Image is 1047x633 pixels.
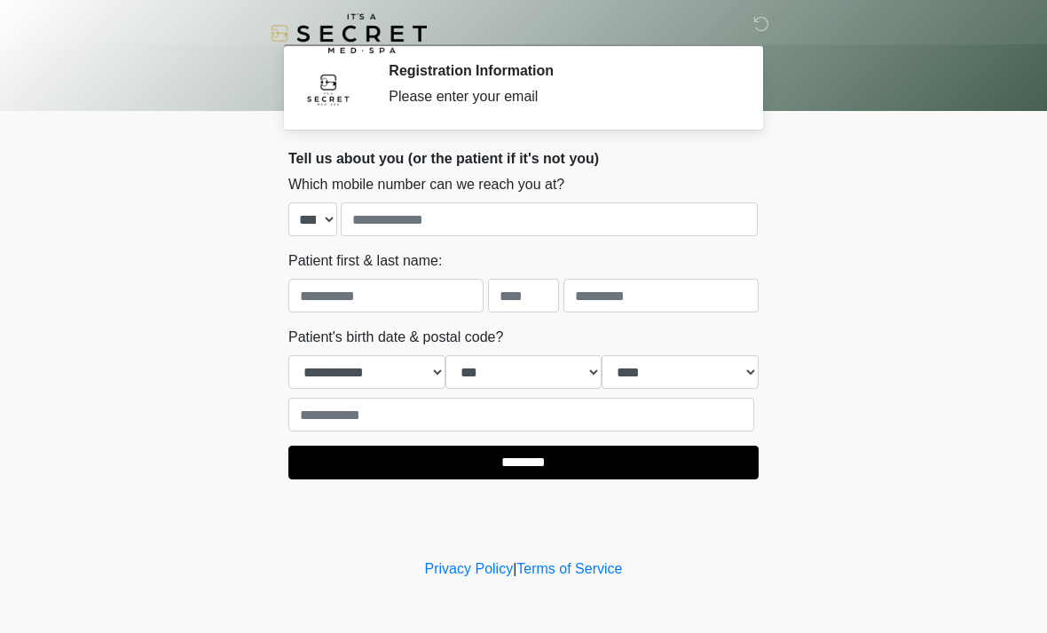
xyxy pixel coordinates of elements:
[302,62,355,115] img: Agent Avatar
[513,561,516,576] a: |
[425,561,514,576] a: Privacy Policy
[288,174,564,195] label: Which mobile number can we reach you at?
[288,327,503,348] label: Patient's birth date & postal code?
[516,561,622,576] a: Terms of Service
[288,250,442,272] label: Patient first & last name:
[389,86,732,107] div: Please enter your email
[389,62,732,79] h2: Registration Information
[271,13,427,53] img: It's A Secret Med Spa Logo
[288,150,759,167] h2: Tell us about you (or the patient if it's not you)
